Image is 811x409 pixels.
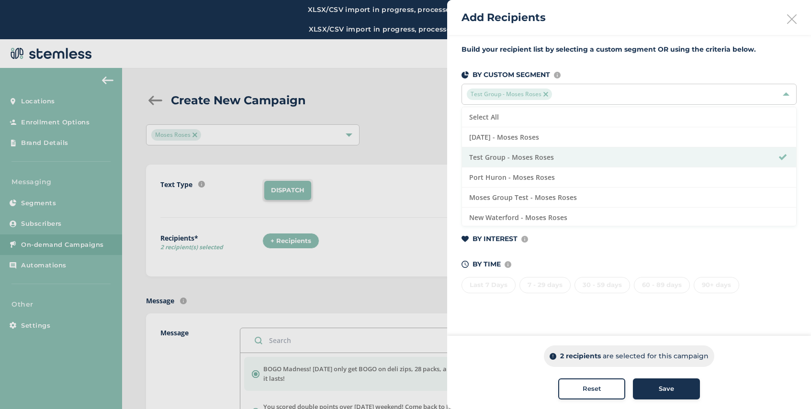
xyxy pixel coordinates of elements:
img: icon-info-236977d2.svg [554,72,561,78]
li: New Waterford - Moses Roses [462,208,796,228]
span: Test Group - Moses Roses [467,88,552,100]
p: BY INTEREST [473,234,518,244]
button: Reset [558,378,625,399]
span: Save [659,384,674,394]
img: icon-info-236977d2.svg [521,236,528,243]
p: BY TIME [473,259,501,269]
img: icon-segments-dark-074adb27.svg [462,71,469,78]
p: are selected for this campaign [603,351,709,361]
h2: Add Recipients [462,10,546,25]
img: icon-time-dark-e6b1183b.svg [462,261,469,268]
li: Select All [462,107,796,127]
img: icon-info-dark-48f6c5f3.svg [550,353,556,360]
img: icon-info-236977d2.svg [505,261,511,268]
img: icon-heart-dark-29e6356f.svg [462,236,469,243]
button: Save [633,378,700,399]
iframe: Chat Widget [763,363,811,409]
span: Reset [583,384,601,394]
img: icon-close-accent-8a337256.svg [543,92,548,97]
li: Port Huron - Moses Roses [462,167,796,188]
label: Build your recipient list by selecting a custom segment OR using the criteria below. [462,44,797,55]
li: Test Group - Moses Roses [462,147,796,167]
li: Moses Group Test - Moses Roses [462,188,796,208]
li: [DATE] - Moses Roses [462,127,796,147]
p: 2 recipients [560,351,601,361]
p: BY CUSTOM SEGMENT [473,70,550,80]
